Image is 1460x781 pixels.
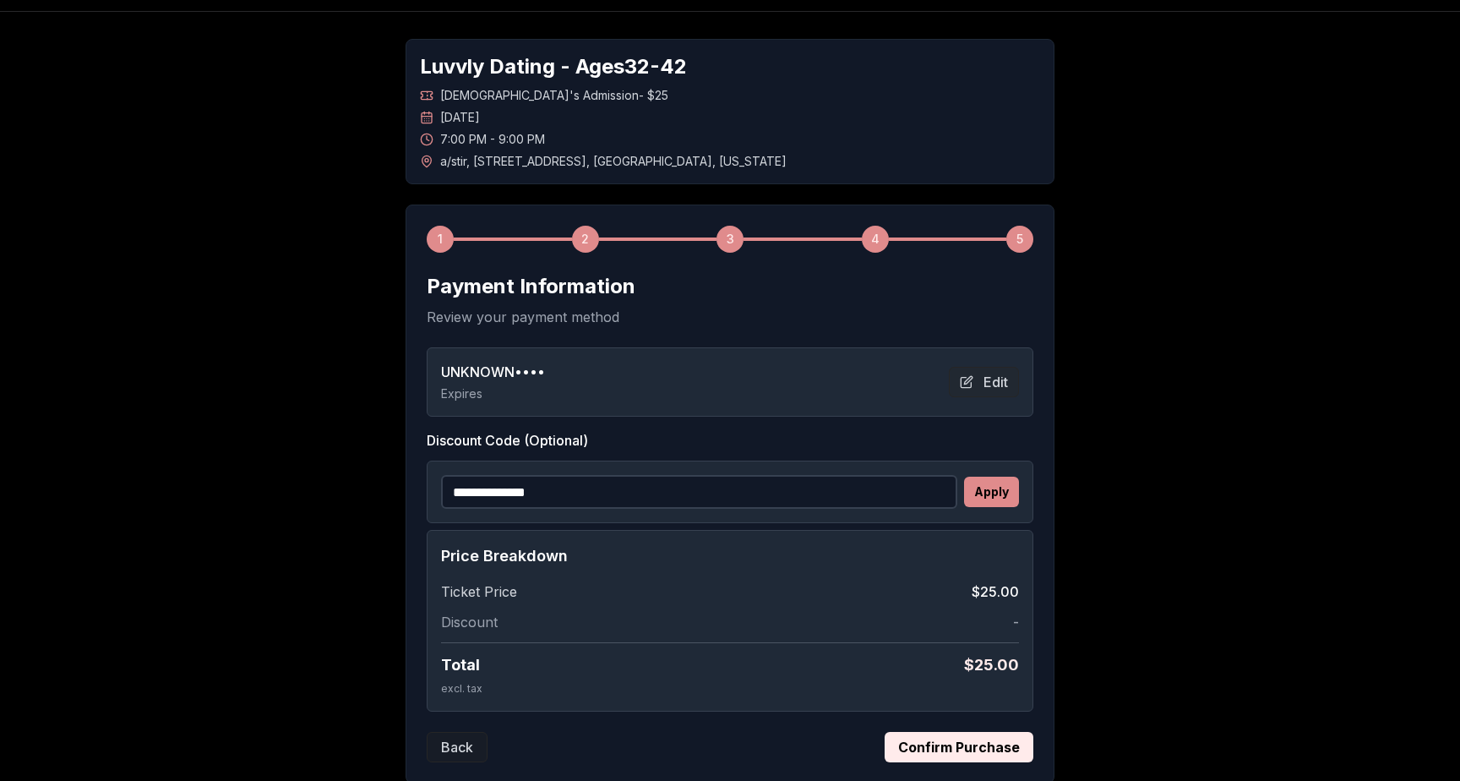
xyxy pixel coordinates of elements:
[440,87,668,104] span: [DEMOGRAPHIC_DATA]'s Admission - $25
[964,653,1019,677] span: $ 25.00
[862,226,889,253] div: 4
[441,682,482,695] span: excl. tax
[440,153,787,170] span: a/stir , [STREET_ADDRESS] , [GEOGRAPHIC_DATA] , [US_STATE]
[440,109,480,126] span: [DATE]
[716,226,744,253] div: 3
[427,430,1033,451] label: Discount Code (Optional)
[440,131,545,148] span: 7:00 PM - 9:00 PM
[572,226,599,253] div: 2
[1006,226,1033,253] div: 5
[441,653,480,677] span: Total
[972,582,1019,602] span: $25.00
[885,732,1033,762] button: Confirm Purchase
[441,385,545,402] p: Expires
[441,544,1019,568] h4: Price Breakdown
[427,226,454,253] div: 1
[441,362,545,382] span: UNKNOWN ••••
[441,582,517,602] span: Ticket Price
[949,367,1019,397] button: Edit
[964,477,1019,507] button: Apply
[427,273,1033,300] h2: Payment Information
[420,53,1040,80] h1: Luvvly Dating - Ages 32 - 42
[1013,612,1019,632] span: -
[441,612,498,632] span: Discount
[427,307,1033,327] p: Review your payment method
[427,732,488,762] button: Back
